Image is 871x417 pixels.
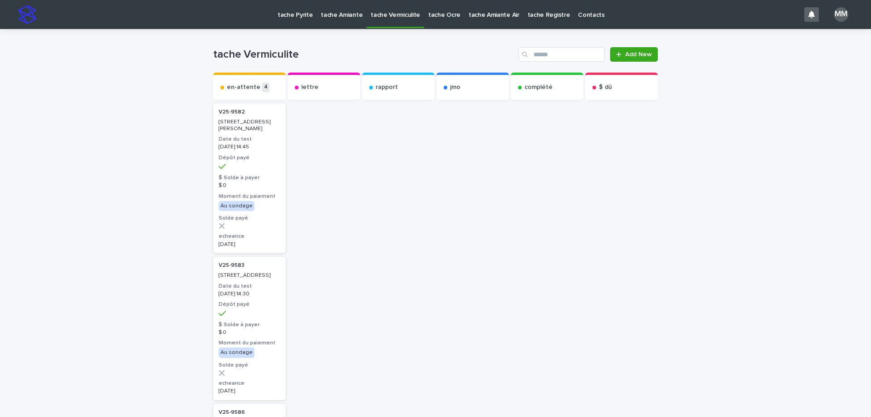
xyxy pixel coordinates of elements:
p: [DATE] 14:30 [219,291,280,297]
p: V25-9583 [219,262,245,269]
p: [DATE] [219,388,280,394]
p: complété [524,83,553,91]
h3: Dépôt payé [219,154,280,162]
h3: echeance [219,380,280,387]
p: V25-9586 [219,409,245,416]
h3: Moment du paiement [219,339,280,347]
p: V25-9582 [219,109,245,115]
p: lettre [301,83,318,91]
h3: Moment du paiement [219,193,280,200]
p: [DATE] [219,241,280,248]
h1: tache Vermiculite [213,48,515,61]
h3: $ Solde à payer [219,174,280,182]
h3: Dépôt payé [219,301,280,308]
a: Add New [610,47,658,62]
p: $ 0 [219,329,280,336]
p: 4 [262,83,269,92]
input: Search [519,47,605,62]
img: stacker-logo-s-only.png [18,5,36,24]
a: V25-9583 [STREET_ADDRESS]Date du test[DATE] 14:30Dépôt payé$ Solde à payer$ 0Moment du paiementAu... [213,257,286,400]
p: $ dû [599,83,612,91]
p: $ 0 [219,182,280,189]
h3: echeance [219,233,280,240]
p: [STREET_ADDRESS][PERSON_NAME] [219,119,280,132]
h3: Solde payé [219,362,280,369]
div: Au sondage [219,348,254,358]
div: Au sondage [219,201,254,211]
div: MM [834,7,848,22]
h3: $ Solde à payer [219,321,280,329]
a: V25-9582 [STREET_ADDRESS][PERSON_NAME]Date du test[DATE] 14:45Dépôt payé$ Solde à payer$ 0Moment ... [213,103,286,253]
h3: Solde payé [219,215,280,222]
p: [STREET_ADDRESS] [219,272,280,279]
p: rapport [376,83,398,91]
p: jmo [450,83,460,91]
p: [DATE] 14:45 [219,144,280,150]
span: Add New [625,51,652,58]
h3: Date du test [219,136,280,143]
h3: Date du test [219,283,280,290]
p: en-attente [227,83,260,91]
